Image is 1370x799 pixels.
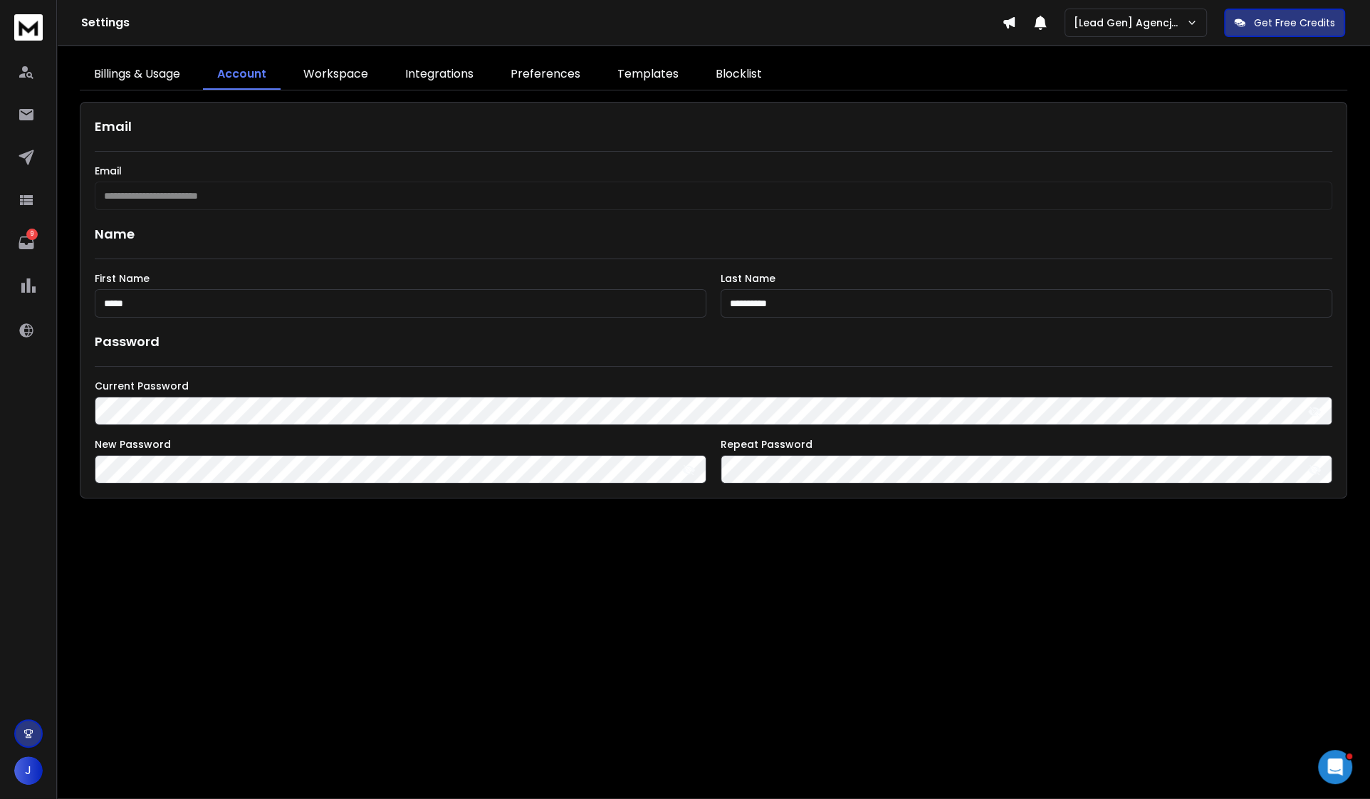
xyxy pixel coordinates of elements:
[721,439,1332,449] label: Repeat Password
[95,117,1333,137] h1: Email
[391,60,488,90] a: Integrations
[95,332,160,352] h1: Password
[1074,16,1186,30] p: [Lead Gen] Agencje pracy
[721,273,1332,283] label: Last Name
[26,229,38,240] p: 9
[81,14,1002,31] h1: Settings
[701,60,776,90] a: Blocklist
[14,14,43,41] img: logo
[95,224,1333,244] h1: Name
[496,60,595,90] a: Preferences
[1318,750,1352,784] iframe: Intercom live chat
[603,60,693,90] a: Templates
[203,60,281,90] a: Account
[95,381,1333,391] label: Current Password
[14,756,43,785] button: J
[1224,9,1345,37] button: Get Free Credits
[95,439,706,449] label: New Password
[1254,16,1335,30] p: Get Free Credits
[95,166,1333,176] label: Email
[80,60,194,90] a: Billings & Usage
[12,229,41,257] a: 9
[95,273,706,283] label: First Name
[289,60,382,90] a: Workspace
